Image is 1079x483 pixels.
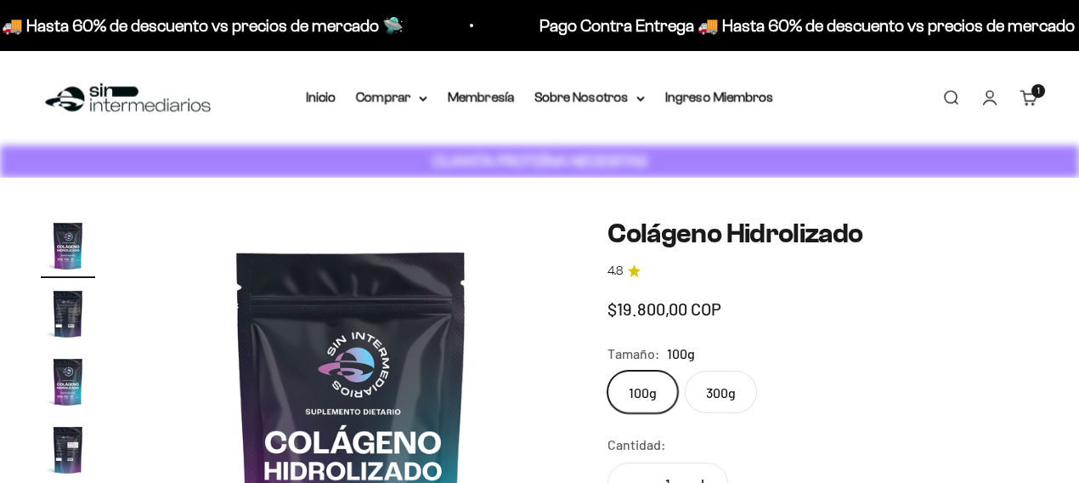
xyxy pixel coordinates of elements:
h1: Colágeno Hidrolizado [607,219,1038,248]
a: Inicio [306,90,336,105]
img: Colágeno Hidrolizado [41,287,95,341]
img: Colágeno Hidrolizado [41,423,95,477]
span: 100g [667,343,695,365]
span: 4.8 [607,262,623,281]
button: Ir al artículo 3 [41,355,95,414]
span: 1 [1037,87,1040,95]
button: Ir al artículo 4 [41,423,95,482]
a: 4.84.8 de 5.0 estrellas [607,262,1038,281]
sale-price: $19.800,00 COP [607,295,721,322]
button: Ir al artículo 1 [41,219,95,278]
button: Ir al artículo 2 [41,287,95,346]
summary: Sobre Nosotros [534,87,645,109]
strong: CUANTA PROTEÍNA NECESITAS [432,152,647,170]
p: Pago Contra Entrega 🚚 Hasta 60% de descuento vs precios de mercado 🛸 [398,12,958,39]
a: Ingreso Miembros [665,90,773,105]
a: Membresía [448,90,514,105]
summary: Comprar [356,87,427,109]
img: Colágeno Hidrolizado [41,355,95,409]
label: Cantidad: [607,434,666,456]
legend: Tamaño: [607,343,660,365]
img: Colágeno Hidrolizado [41,219,95,273]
